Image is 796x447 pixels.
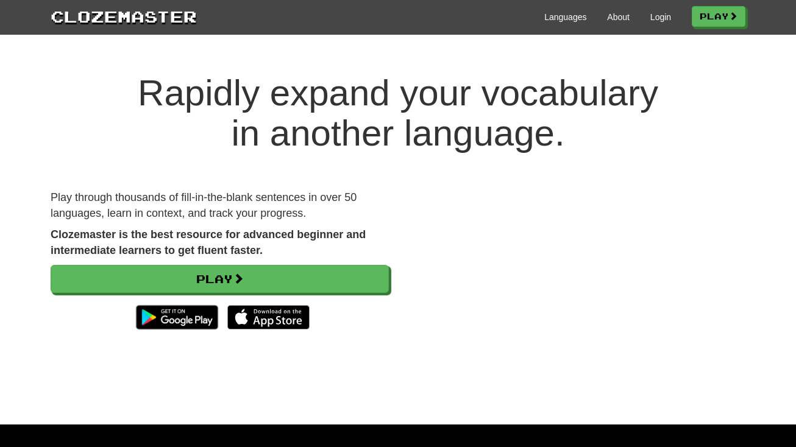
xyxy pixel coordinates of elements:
a: About [607,11,630,23]
p: Play through thousands of fill-in-the-blank sentences in over 50 languages, learn in context, and... [51,190,389,221]
a: Play [51,265,389,293]
a: Login [650,11,671,23]
strong: Clozemaster is the best resource for advanced beginner and intermediate learners to get fluent fa... [51,228,366,256]
a: Languages [544,11,586,23]
a: Play [692,6,745,27]
img: Get it on Google Play [130,299,224,336]
a: Clozemaster [51,5,197,27]
img: Download_on_the_App_Store_Badge_US-UK_135x40-25178aeef6eb6b83b96f5f2d004eda3bffbb37122de64afbaef7... [227,305,310,329]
